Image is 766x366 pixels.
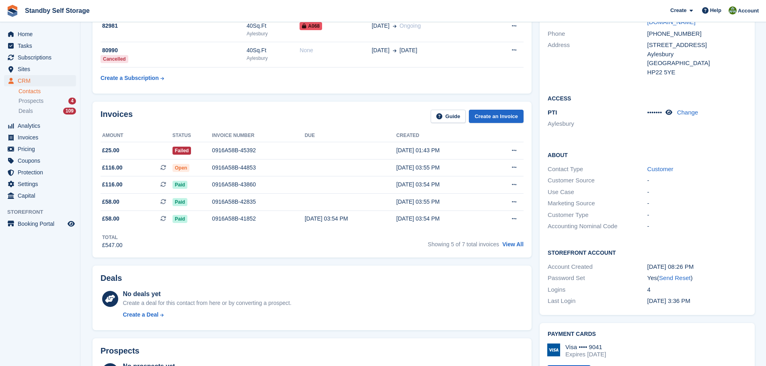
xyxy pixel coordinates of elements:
[212,180,304,189] div: 0916A58B-43860
[548,188,647,197] div: Use Case
[738,7,759,15] span: Account
[647,41,747,50] div: [STREET_ADDRESS]
[548,94,747,102] h2: Access
[647,176,747,185] div: -
[4,75,76,86] a: menu
[18,107,76,115] a: Deals 109
[173,198,187,206] span: Paid
[6,5,18,17] img: stora-icon-8386f47178a22dfd0bd8f6a31ec36ba5ce8667c1dd55bd0f319d3a0aa187defe.svg
[18,143,66,155] span: Pricing
[300,46,372,55] div: None
[68,98,76,104] div: 4
[548,296,647,306] div: Last Login
[548,262,647,272] div: Account Created
[18,132,66,143] span: Invoices
[101,55,128,63] div: Cancelled
[4,120,76,131] a: menu
[647,29,747,39] div: [PHONE_NUMBER]
[246,46,300,55] div: 40Sq.Ft
[18,167,66,178] span: Protection
[18,155,66,166] span: Coupons
[18,218,66,229] span: Booking Portal
[101,110,133,123] h2: Invoices
[677,109,698,116] a: Change
[102,198,119,206] span: £58.00
[502,241,524,247] a: View All
[101,71,164,86] a: Create a Subscription
[7,208,80,216] span: Storefront
[431,110,466,123] a: Guide
[396,215,488,223] div: [DATE] 03:54 PM
[548,211,647,220] div: Customer Type
[305,215,396,223] div: [DATE] 03:54 PM
[647,285,747,294] div: 4
[246,30,300,37] div: Aylesbury
[396,164,488,172] div: [DATE] 03:55 PM
[647,297,690,304] time: 2025-04-23 14:36:22 UTC
[4,218,76,229] a: menu
[4,178,76,190] a: menu
[101,74,159,82] div: Create a Subscription
[659,274,690,281] a: Send Reset
[548,199,647,208] div: Marketing Source
[101,274,122,283] h2: Deals
[173,129,212,142] th: Status
[647,166,674,172] a: Customer
[4,52,76,63] a: menu
[565,344,606,351] div: Visa •••• 9041
[428,241,499,247] span: Showing 5 of 7 total invoices
[647,50,747,59] div: Aylesbury
[548,176,647,185] div: Customer Source
[102,180,123,189] span: £116.00
[18,190,66,201] span: Capital
[18,107,33,115] span: Deals
[212,164,304,172] div: 0916A58B-44853
[400,46,417,55] span: [DATE]
[22,4,93,17] a: Standby Self Storage
[548,248,747,256] h2: Storefront Account
[102,164,123,172] span: £116.00
[396,180,488,189] div: [DATE] 03:54 PM
[102,234,123,241] div: Total
[63,108,76,115] div: 109
[4,132,76,143] a: menu
[212,215,304,223] div: 0916A58B-41852
[212,129,304,142] th: Invoice number
[212,198,304,206] div: 0916A58B-42835
[102,146,119,155] span: £25.00
[729,6,737,14] img: Steve Hambridge
[372,22,389,30] span: [DATE]
[18,52,66,63] span: Subscriptions
[548,41,647,77] div: Address
[123,289,291,299] div: No deals yet
[647,262,747,272] div: [DATE] 08:26 PM
[173,215,187,223] span: Paid
[647,59,747,68] div: [GEOGRAPHIC_DATA]
[647,68,747,77] div: HP22 5YE
[123,299,291,307] div: Create a deal for this contact from here or by converting a prospect.
[710,6,721,14] span: Help
[101,346,140,356] h2: Prospects
[548,165,647,174] div: Contact Type
[246,22,300,30] div: 40Sq.Ft
[4,190,76,201] a: menu
[300,22,322,30] span: A068
[102,241,123,249] div: £547.00
[123,311,158,319] div: Create a Deal
[469,110,524,123] a: Create an Invoice
[18,88,76,95] a: Contacts
[18,97,76,105] a: Prospects 4
[123,311,291,319] a: Create a Deal
[173,147,191,155] span: Failed
[548,222,647,231] div: Accounting Nominal Code
[4,63,76,75] a: menu
[548,29,647,39] div: Phone
[246,55,300,62] div: Aylesbury
[18,40,66,51] span: Tasks
[647,109,662,116] span: •••••••
[173,164,190,172] span: Open
[4,40,76,51] a: menu
[4,155,76,166] a: menu
[647,222,747,231] div: -
[18,97,43,105] span: Prospects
